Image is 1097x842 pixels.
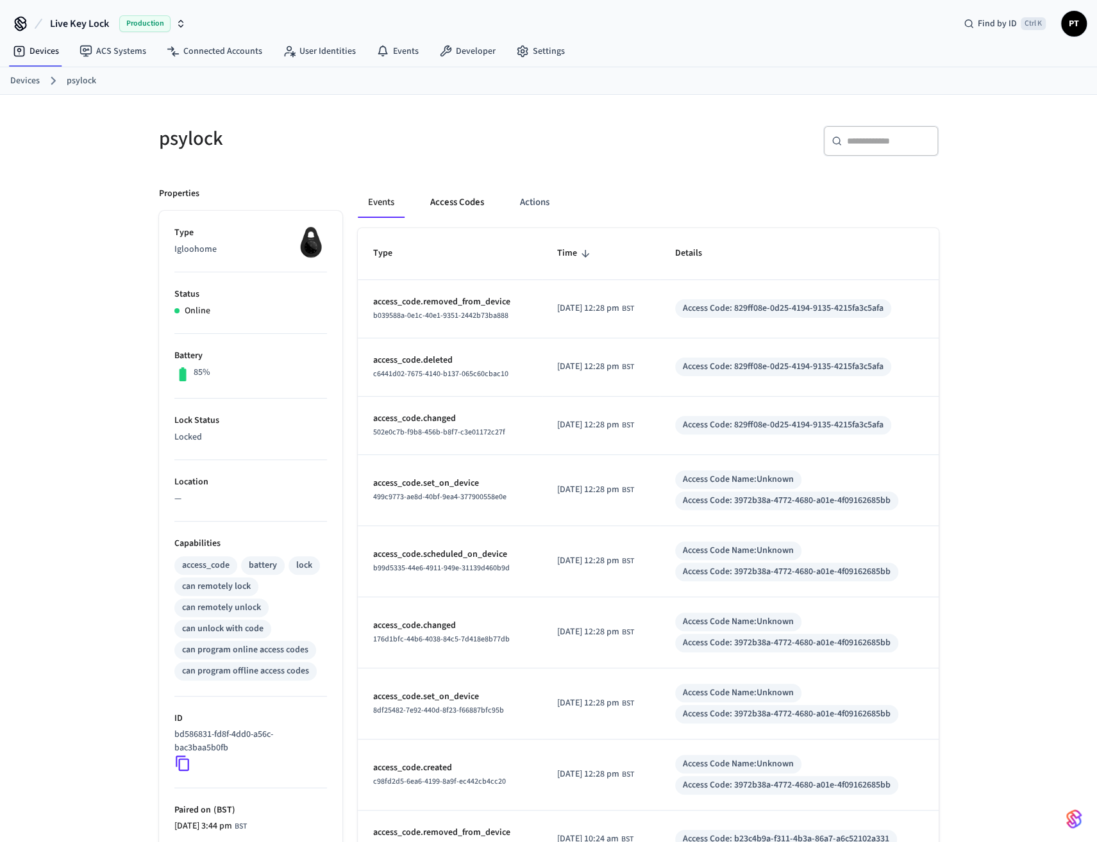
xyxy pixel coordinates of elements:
a: Devices [10,74,40,88]
p: — [174,492,327,506]
a: Connected Accounts [156,40,272,63]
p: Igloohome [174,243,327,256]
p: 85% [194,366,210,379]
div: Access Code: 3972b38a-4772-4680-a01e-4f09162685bb [683,494,891,508]
div: Europe/London [557,625,634,639]
div: battery [249,559,277,572]
div: Access Code: 829ff08e-0d25-4194-9135-4215fa3c5afa [683,302,883,315]
div: can program online access codes [182,643,308,657]
img: igloohome_igke [295,226,327,258]
span: [DATE] 12:28 pm [557,554,619,568]
div: Europe/London [557,360,634,374]
p: access_code.changed [373,619,526,632]
span: b039588a-0e1c-40e1-9351-2442b73ba888 [373,310,508,321]
span: Type [373,244,409,263]
span: Find by ID [978,17,1017,30]
p: access_code.scheduled_on_device [373,548,526,561]
span: BST [622,627,634,638]
span: BST [235,821,247,832]
span: 176d1bfc-44b6-4038-84c5-7d418e8b77db [373,634,510,645]
span: c6441d02-7675-4140-b137-065c60cbac10 [373,368,508,379]
div: Access Code: 3972b38a-4772-4680-a01e-4f09162685bb [683,565,891,579]
p: access_code.set_on_device [373,690,526,704]
p: access_code.deleted [373,354,526,367]
span: [DATE] 12:28 pm [557,360,619,374]
div: access_code [182,559,230,572]
div: Europe/London [557,554,634,568]
p: Online [185,304,210,318]
button: Access Codes [420,187,494,218]
div: Europe/London [557,768,634,781]
span: Ctrl K [1021,17,1046,30]
p: access_code.set_on_device [373,477,526,490]
img: SeamLogoGradient.69752ec5.svg [1066,809,1082,829]
p: access_code.removed_from_device [373,295,526,309]
div: Access Code Name: Unknown [683,615,794,629]
span: 499c9773-ae8d-40bf-9ea4-377900558e0e [373,491,507,502]
span: Details [675,244,719,263]
p: Lock Status [174,414,327,427]
div: Access Code: 829ff08e-0d25-4194-9135-4215fa3c5afa [683,418,883,432]
div: can unlock with code [182,622,264,636]
span: c98fd2d5-6ea6-4199-8a9f-ec442cb4cc20 [373,776,506,787]
span: BST [622,698,634,709]
div: can remotely lock [182,580,251,593]
span: Production [119,15,171,32]
span: [DATE] 12:28 pm [557,302,619,315]
span: BST [622,361,634,373]
p: Paired on [174,804,327,817]
button: Actions [510,187,560,218]
div: Access Code: 3972b38a-4772-4680-a01e-4f09162685bb [683,779,891,792]
div: Europe/London [174,820,247,833]
p: Location [174,475,327,489]
a: ACS Systems [69,40,156,63]
a: Devices [3,40,69,63]
div: Access Code Name: Unknown [683,686,794,700]
div: lock [296,559,312,572]
div: can remotely unlock [182,601,261,615]
p: bd586831-fd8f-4dd0-a56c-bac3baa5b0fb [174,728,322,755]
div: Access Code: 829ff08e-0d25-4194-9135-4215fa3c5afa [683,360,883,374]
div: can program offline access codes [182,665,309,678]
div: Access Code Name: Unknown [683,757,794,771]
span: BST [622,303,634,315]
span: [DATE] 12:28 pm [557,418,619,432]
button: Events [358,187,405,218]
span: PT [1062,12,1085,35]
div: Access Code: 3972b38a-4772-4680-a01e-4f09162685bb [683,707,891,721]
span: 8df25482-7e92-440d-8f23-f66887bfc95b [373,705,504,716]
span: Live Key Lock [50,16,109,31]
span: BST [622,420,634,431]
p: access_code.created [373,761,526,775]
div: Europe/London [557,418,634,432]
p: Locked [174,431,327,444]
span: 502e0c7b-f9b8-456b-b8f7-c3e01172c27f [373,427,505,438]
span: [DATE] 12:28 pm [557,697,619,710]
div: Europe/London [557,483,634,497]
p: Properties [159,187,199,201]
button: PT [1061,11,1087,37]
span: BST [622,484,634,496]
div: Access Code Name: Unknown [683,473,794,486]
span: [DATE] 12:28 pm [557,625,619,639]
a: Settings [506,40,575,63]
div: Europe/London [557,302,634,315]
p: access_code.removed_from_device [373,826,526,839]
span: [DATE] 12:28 pm [557,483,619,497]
a: User Identities [272,40,366,63]
a: Events [366,40,429,63]
a: psylock [67,74,96,88]
p: Battery [174,349,327,363]
span: b99d5335-44e6-4911-949e-31139d460b9d [373,563,510,574]
span: [DATE] 3:44 pm [174,820,232,833]
p: Capabilities [174,537,327,550]
span: Time [557,244,594,263]
div: Access Code Name: Unknown [683,544,794,557]
span: ( BST ) [211,804,235,816]
span: [DATE] 12:28 pm [557,768,619,781]
div: Access Code: 3972b38a-4772-4680-a01e-4f09162685bb [683,636,891,650]
p: Type [174,226,327,240]
p: ID [174,712,327,725]
h5: psylock [159,126,541,152]
span: BST [622,769,634,780]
